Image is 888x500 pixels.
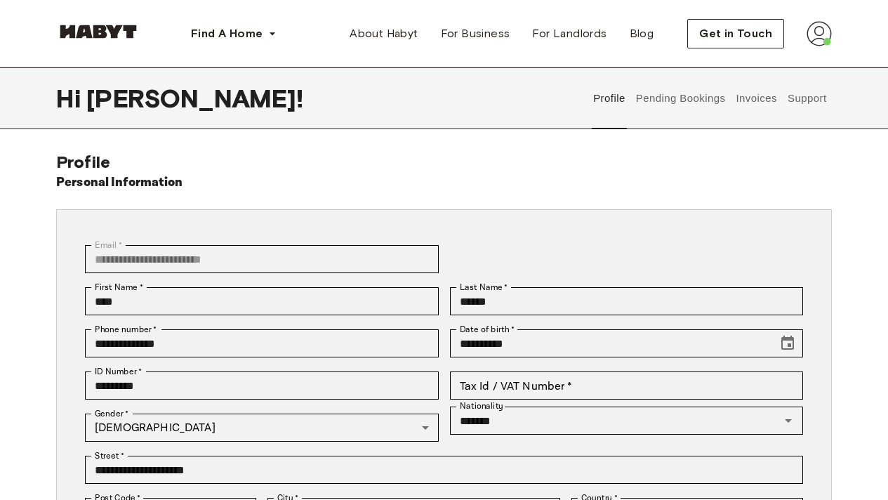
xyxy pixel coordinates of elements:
[180,20,288,48] button: Find A Home
[56,25,140,39] img: Habyt
[338,20,429,48] a: About Habyt
[592,67,628,129] button: Profile
[85,245,439,273] div: You can't change your email address at the moment. Please reach out to customer support in case y...
[687,19,784,48] button: Get in Touch
[460,400,503,412] label: Nationality
[95,281,143,294] label: First Name
[86,84,303,113] span: [PERSON_NAME] !
[618,20,665,48] a: Blog
[441,25,510,42] span: For Business
[56,84,86,113] span: Hi
[460,281,508,294] label: Last Name
[430,20,522,48] a: For Business
[699,25,772,42] span: Get in Touch
[774,329,802,357] button: Choose date, selected date is May 9, 1998
[532,25,607,42] span: For Landlords
[95,239,122,251] label: Email
[778,411,798,430] button: Open
[734,67,778,129] button: Invoices
[350,25,418,42] span: About Habyt
[521,20,618,48] a: For Landlords
[807,21,832,46] img: avatar
[95,365,142,378] label: ID Number
[95,407,128,420] label: Gender
[460,323,515,336] label: Date of birth
[634,67,727,129] button: Pending Bookings
[85,414,439,442] div: [DEMOGRAPHIC_DATA]
[786,67,828,129] button: Support
[56,173,183,192] h6: Personal Information
[191,25,263,42] span: Find A Home
[56,152,110,172] span: Profile
[95,449,124,462] label: Street
[630,25,654,42] span: Blog
[95,323,157,336] label: Phone number
[588,67,832,129] div: user profile tabs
